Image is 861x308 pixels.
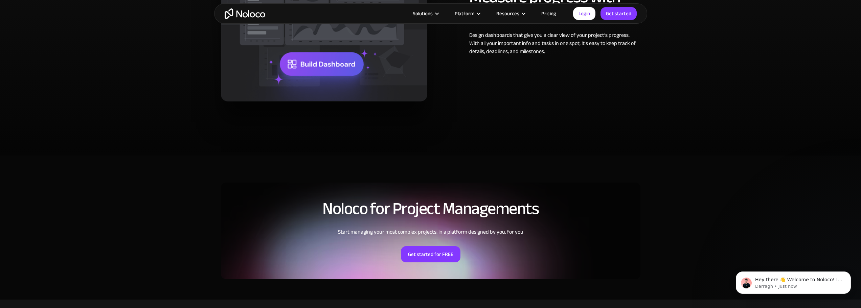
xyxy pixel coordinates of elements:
[488,9,533,18] div: Resources
[401,246,460,262] a: Get started for FREE
[726,257,861,305] iframe: Intercom notifications message
[446,9,488,18] div: Platform
[413,9,433,18] div: Solutions
[455,9,474,18] div: Platform
[533,9,565,18] a: Pricing
[221,228,640,236] div: Start managing your most complex projects, in a platform designed by you, for you
[573,7,595,20] a: Login
[225,8,265,19] a: home
[404,9,446,18] div: Solutions
[469,31,640,55] div: Design dashboards that give you a clear view of your project’s progress. With all your important ...
[496,9,519,18] div: Resources
[221,199,640,218] h2: Noloco for Project Managements
[601,7,637,20] a: Get started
